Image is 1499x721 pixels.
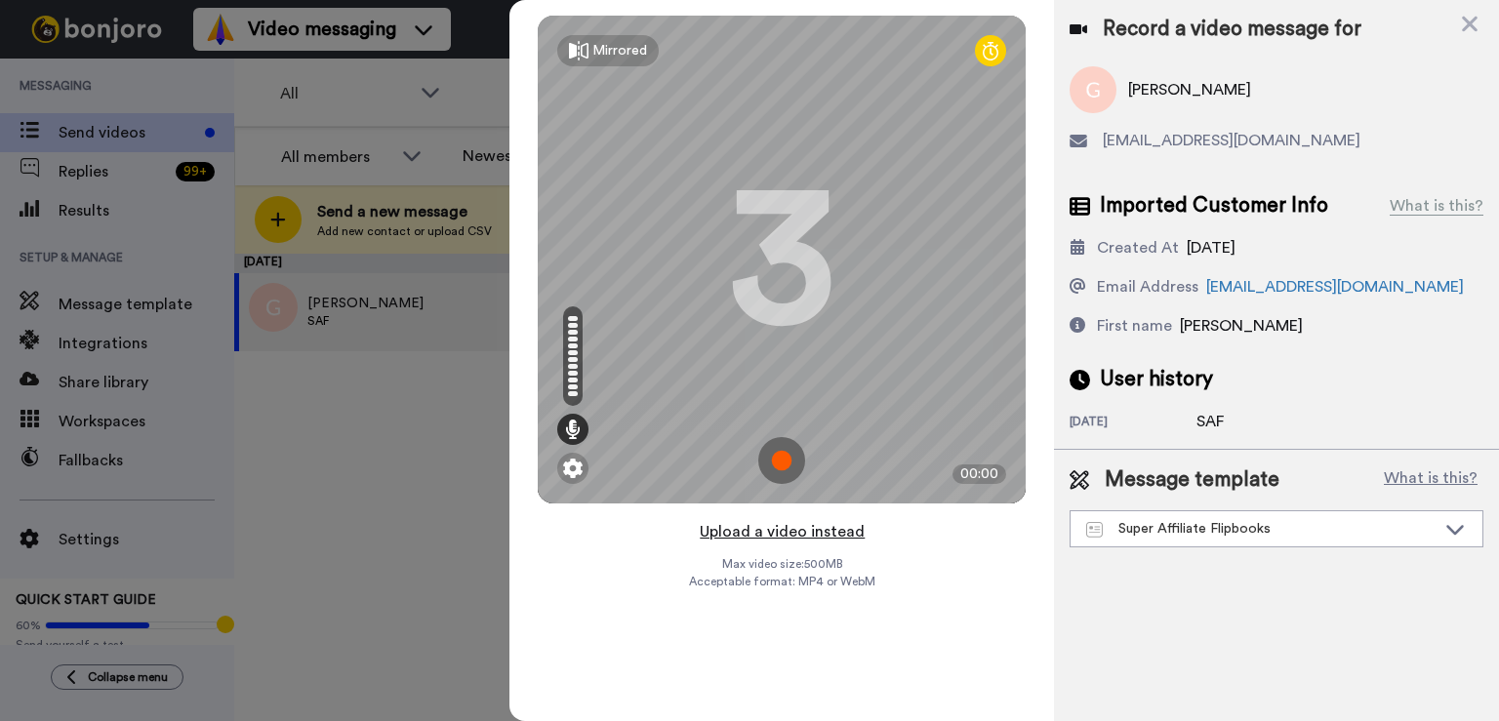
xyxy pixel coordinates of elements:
[1206,279,1464,295] a: [EMAIL_ADDRESS][DOMAIN_NAME]
[758,437,805,484] img: ic_record_start.svg
[1100,191,1328,220] span: Imported Customer Info
[1103,129,1360,152] span: [EMAIL_ADDRESS][DOMAIN_NAME]
[952,464,1006,484] div: 00:00
[1097,314,1172,338] div: First name
[563,459,583,478] img: ic_gear.svg
[1100,365,1213,394] span: User history
[694,519,871,544] button: Upload a video instead
[1378,465,1483,495] button: What is this?
[689,574,875,589] span: Acceptable format: MP4 or WebM
[1187,240,1236,256] span: [DATE]
[1105,465,1279,495] span: Message template
[1097,275,1198,299] div: Email Address
[1180,318,1303,334] span: [PERSON_NAME]
[1097,236,1179,260] div: Created At
[1086,522,1103,538] img: Message-temps.svg
[1390,194,1483,218] div: What is this?
[1086,519,1436,539] div: Super Affiliate Flipbooks
[1070,414,1196,433] div: [DATE]
[1196,410,1294,433] div: SAF
[728,186,835,333] div: 3
[721,556,842,572] span: Max video size: 500 MB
